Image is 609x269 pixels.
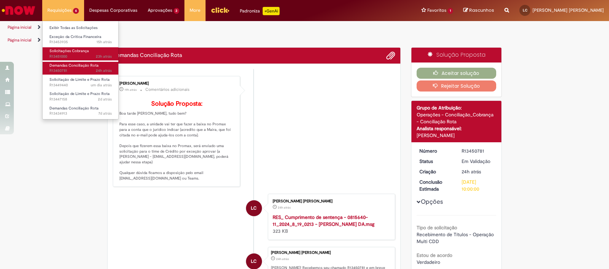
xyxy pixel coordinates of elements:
[119,100,235,181] p: Boa tarde [PERSON_NAME], tudo bem? Para esse caso, a unidade vai ter que fazer a baixa no Promax ...
[1,3,36,17] img: ServiceNow
[91,83,112,88] time: 26/08/2025 16:19:51
[273,199,388,203] div: [PERSON_NAME] [PERSON_NAME]
[49,63,99,68] span: Demandas Conciliação Rota
[271,251,391,255] div: [PERSON_NAME] [PERSON_NAME]
[49,68,112,74] span: R13450781
[96,54,112,59] time: 27/08/2025 09:24:55
[49,54,112,59] span: R13451000
[151,100,202,108] b: Solução Proposta:
[113,52,182,59] h2: Demandas Conciliação Rota Histórico de tíquete
[97,39,112,45] time: 27/08/2025 17:28:25
[43,62,119,75] a: Aberto R13450781 : Demandas Conciliação Rota
[417,259,440,265] span: Verdadeiro
[96,68,112,73] span: 24h atrás
[462,147,494,154] div: R13450781
[414,179,457,192] dt: Conclusão Estimada
[8,25,31,30] a: Página inicial
[240,7,280,15] div: Padroniza
[174,8,180,14] span: 3
[278,205,291,210] time: 27/08/2025 08:42:38
[263,7,280,15] p: +GenAi
[43,76,119,89] a: Aberto R13449440 : Solicitação de Limite e Prazo Rota
[73,8,79,14] span: 6
[246,200,262,216] div: Leandro Sturzeneker Costa
[273,214,374,227] a: RES_ Cumprimento de sentença - 0815640-11_2024_8_19_0213 - [PERSON_NAME] DA.msg
[49,91,110,96] span: Solicitação de Limite e Prazo Rota
[533,7,604,13] span: [PERSON_NAME] [PERSON_NAME]
[148,7,172,14] span: Aprovações
[49,97,112,102] span: R13447158
[125,88,137,92] span: 19h atrás
[91,83,112,88] span: um dia atrás
[523,8,527,12] span: LC
[414,158,457,165] dt: Status
[43,24,119,32] a: Exibir Todas as Solicitações
[5,34,401,47] ul: Trilhas de página
[98,111,112,116] time: 21/08/2025 09:27:50
[414,147,457,154] dt: Número
[448,8,453,14] span: 1
[417,111,497,125] div: Operações - Conciliação_Cobrança - Conciliação Rota
[49,106,99,111] span: Demandas Conciliação Rota
[417,104,497,111] div: Grupo de Atribuição:
[8,37,31,43] a: Página inicial
[278,205,291,210] span: 24h atrás
[211,5,229,15] img: click_logo_yellow_360x200.png
[251,200,257,217] span: LC
[119,81,235,86] div: [PERSON_NAME]
[417,224,457,231] b: Tipo de solicitação
[98,97,112,102] time: 26/08/2025 09:53:58
[49,34,101,39] span: Exceção da Crítica Financeira
[49,39,112,45] span: R13453935
[89,7,137,14] span: Despesas Corporativas
[42,21,119,119] ul: Requisições
[190,7,200,14] span: More
[386,51,395,60] button: Adicionar anexos
[417,132,497,139] div: [PERSON_NAME]
[417,231,495,244] span: Recebimento de Títulos - Operação Multi CDD
[463,7,494,14] a: Rascunhos
[43,33,119,46] a: Aberto R13453935 : Exceção da Crítica Financeira
[276,257,289,261] span: 24h atrás
[145,87,190,93] small: Comentários adicionais
[417,80,497,92] button: Rejeitar Solução
[417,252,452,258] b: Estou de acordo
[462,168,494,175] div: 27/08/2025 08:42:42
[98,97,112,102] span: 2d atrás
[417,68,497,79] button: Aceitar solução
[96,68,112,73] time: 27/08/2025 08:42:43
[49,83,112,88] span: R13449440
[49,111,112,116] span: R13434913
[469,7,494,13] span: Rascunhos
[49,48,89,54] span: Solicitações Cobrança
[43,105,119,117] a: Aberto R13434913 : Demandas Conciliação Rota
[427,7,446,14] span: Favoritos
[97,39,112,45] span: 15h atrás
[96,54,112,59] span: 23h atrás
[414,168,457,175] dt: Criação
[125,88,137,92] time: 27/08/2025 13:33:50
[43,90,119,103] a: Aberto R13447158 : Solicitação de Limite e Prazo Rota
[43,47,119,60] a: Aberto R13451000 : Solicitações Cobrança
[273,214,388,234] div: 323 KB
[47,7,72,14] span: Requisições
[98,111,112,116] span: 7d atrás
[276,257,289,261] time: 27/08/2025 08:42:42
[5,21,401,34] ul: Trilhas de página
[462,169,481,175] span: 24h atrás
[462,169,481,175] time: 27/08/2025 08:42:42
[49,77,110,82] span: Solicitação de Limite e Prazo Rota
[411,48,502,63] div: Solução Proposta
[462,179,494,192] div: [DATE] 10:00:00
[417,125,497,132] div: Analista responsável:
[462,158,494,165] div: Em Validação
